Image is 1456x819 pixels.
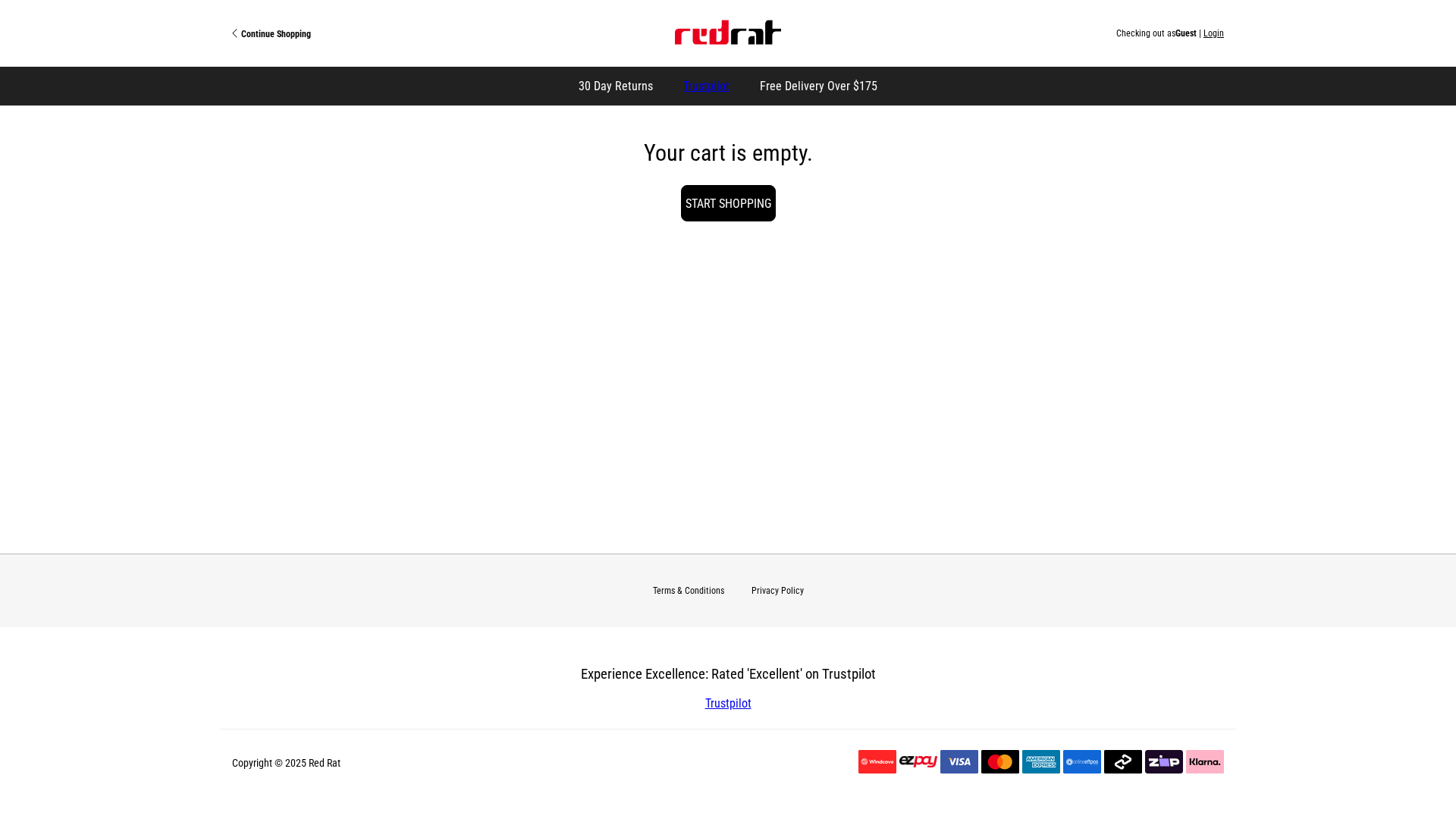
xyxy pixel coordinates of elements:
a: Continue Shopping [232,27,480,39]
a: Terms & Conditions [653,585,724,596]
span: | [1199,28,1201,39]
div: Checking out as [480,28,1224,39]
img: Afterpay [1104,750,1142,773]
img: Klarna [1186,750,1224,773]
span: Guest [1175,28,1197,39]
img: American Express [1022,750,1060,773]
a: Trustpilot [683,79,730,93]
img: Windcave [858,750,896,773]
span: 30 Day Returns [579,79,653,93]
h3: Experience Excellence: Rated 'Excellent' on Trustpilot [349,666,1107,682]
span: Continue Shopping [241,29,311,39]
a: Start Shopping [681,185,776,221]
a: Privacy Policy [752,585,804,596]
img: Visa [940,750,978,773]
span: Free Delivery Over $175 [760,79,877,93]
p: Copyright © 2025 Red Rat [232,754,340,772]
a: Trustpilot [705,696,752,711]
img: Zip [1145,750,1183,773]
img: Red Rat [675,20,781,45]
img: Mastercard [981,750,1019,773]
button: Login [1203,28,1224,39]
img: EzPay [899,756,937,767]
p: Your cart is empty. [232,144,1224,162]
img: Online EFTPOS [1063,750,1101,773]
